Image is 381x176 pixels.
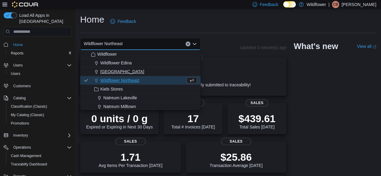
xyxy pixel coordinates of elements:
span: My Catalog (Classic) [8,111,72,119]
a: Classification (Classic) [8,103,50,110]
div: Transaction Average [DATE] [210,151,263,168]
div: Crystale Bernander [332,1,339,8]
input: Dark Mode [283,1,296,8]
button: Users [11,62,25,69]
a: Feedback [108,15,138,27]
button: Clear input [186,42,190,46]
button: Wildflower [80,50,201,59]
span: Natreum Lakeville [103,95,137,101]
span: Wildflower Northeast [84,40,123,47]
span: Operations [13,145,31,150]
button: Promotions [6,119,74,128]
a: My Catalog (Classic) [8,111,47,119]
span: Users [11,62,72,69]
p: Updated 3 minute(s) ago [240,45,286,50]
p: | [328,1,329,8]
p: $439.61 [239,113,276,125]
span: Customers [13,84,31,88]
a: View allExternal link [357,44,376,49]
span: Classification (Classic) [11,104,47,109]
button: Users [6,69,74,78]
button: [GEOGRAPHIC_DATA] [80,67,201,76]
span: Catalog [11,94,72,102]
p: 1.71 [98,151,162,163]
span: Sales [246,99,268,107]
a: Home [11,41,25,48]
span: Inventory [11,132,72,139]
span: Promotions [11,121,29,126]
button: Home [1,40,74,49]
button: Inventory [1,131,74,140]
button: Customers [1,82,74,90]
span: Users [8,70,72,77]
span: Promotions [8,120,72,127]
p: [PERSON_NAME] [342,1,376,8]
span: CB [333,1,338,8]
button: Catalog [11,94,28,102]
a: Users [8,70,23,77]
a: Customers [11,82,33,90]
a: Promotions [8,120,32,127]
span: Load All Apps in [GEOGRAPHIC_DATA] [17,12,72,24]
span: Natreum Milltown [103,103,136,110]
span: Kiels Stores [100,86,123,92]
svg: External link [373,45,376,49]
span: Users [13,63,23,68]
button: Operations [11,144,33,151]
img: Cova [12,2,39,8]
div: Choose from the following options [80,50,201,111]
div: Avg Items Per Transaction [DATE] [98,151,162,168]
div: Total Sales [DATE] [239,113,276,129]
a: Reports [8,50,26,57]
button: Natreum Milltown [80,102,201,111]
span: Home [11,41,72,48]
span: Reports [8,50,72,57]
span: Cash Management [11,153,41,158]
h1: Home [80,14,104,26]
button: Wildflower Northeast [80,76,201,85]
span: Catalog [13,96,26,100]
button: Catalog [1,94,74,102]
p: 0 units / 0 g [86,113,153,125]
button: Users [1,61,74,69]
button: Classification (Classic) [6,102,74,111]
button: Natreum Lakeville [80,94,201,102]
span: Users [11,71,20,76]
button: Reports [6,49,74,57]
button: My Catalog (Classic) [6,111,74,119]
p: Wildflower [307,1,326,8]
span: Classification (Classic) [8,103,72,110]
span: Reports [11,51,23,56]
div: All invoices are successfully submitted to traceability! [152,70,251,87]
a: Traceabilty Dashboard [8,161,49,168]
span: Customers [11,82,72,90]
button: Wildflower Edina [80,59,201,67]
button: Cash Management [6,152,74,160]
span: Cash Management [8,152,72,159]
button: Inventory [11,132,30,139]
h2: What's new [294,42,338,51]
button: Kiels Stores [80,85,201,94]
span: Wildflower Northeast [100,77,139,83]
span: My Catalog (Classic) [11,113,44,117]
button: Operations [1,143,74,152]
span: Traceabilty Dashboard [11,162,47,167]
span: Sales [115,138,145,145]
span: Home [13,42,23,47]
div: Expired or Expiring in Next 30 Days [86,113,153,129]
span: Operations [11,144,72,151]
button: Traceabilty Dashboard [6,160,74,168]
p: 0 [152,70,251,82]
span: Wildflower [97,51,117,57]
span: [GEOGRAPHIC_DATA] [100,69,144,75]
a: Cash Management [8,152,44,159]
div: Total # Invoices [DATE] [171,113,215,129]
span: Feedback [260,2,278,8]
span: Wildflower Edina [100,60,132,66]
span: Inventory [13,133,28,138]
p: $25.86 [210,151,263,163]
span: Feedback [117,18,136,24]
p: 17 [171,113,215,125]
span: Sales [221,138,251,145]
